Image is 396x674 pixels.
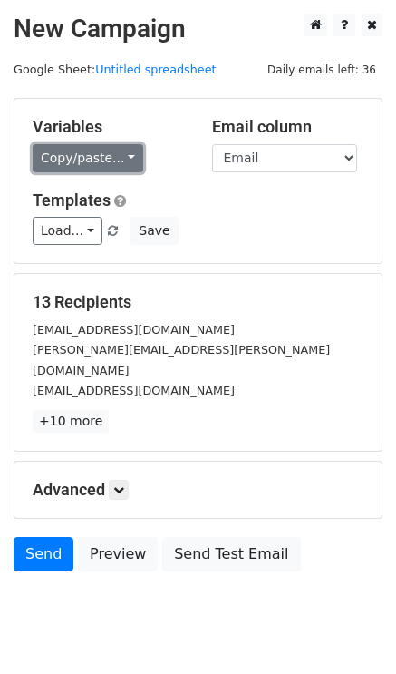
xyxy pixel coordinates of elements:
a: Templates [33,190,111,210]
div: 聊天小组件 [305,587,396,674]
a: Preview [78,537,158,571]
a: Load... [33,217,102,245]
a: Untitled spreadsheet [95,63,216,76]
iframe: Chat Widget [305,587,396,674]
a: Send [14,537,73,571]
span: Daily emails left: 36 [261,60,382,80]
small: [EMAIL_ADDRESS][DOMAIN_NAME] [33,384,235,397]
button: Save [130,217,178,245]
h5: Variables [33,117,185,137]
small: Google Sheet: [14,63,217,76]
a: Send Test Email [162,537,300,571]
a: Daily emails left: 36 [261,63,382,76]
h5: Advanced [33,480,363,500]
a: Copy/paste... [33,144,143,172]
small: [PERSON_NAME][EMAIL_ADDRESS][PERSON_NAME][DOMAIN_NAME] [33,343,330,377]
small: [EMAIL_ADDRESS][DOMAIN_NAME] [33,323,235,337]
h5: Email column [212,117,364,137]
h5: 13 Recipients [33,292,363,312]
h2: New Campaign [14,14,382,44]
a: +10 more [33,410,109,433]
